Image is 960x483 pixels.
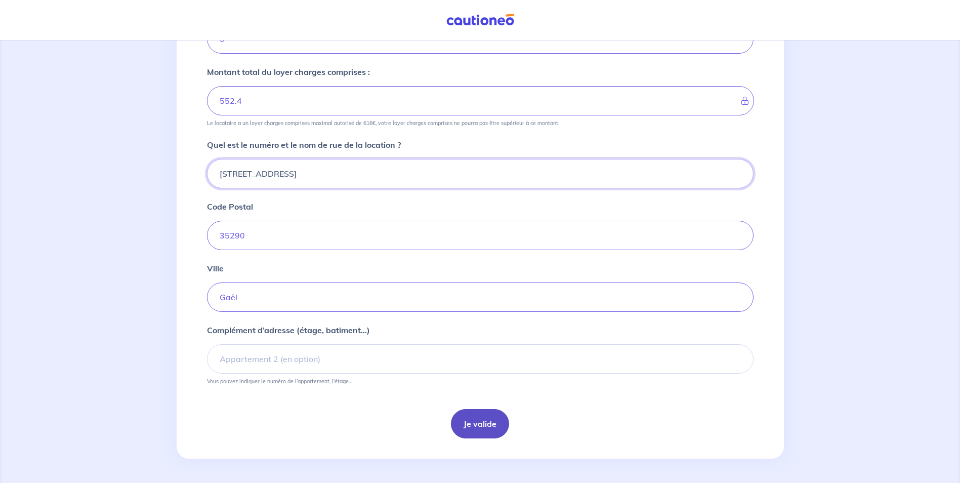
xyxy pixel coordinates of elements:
[207,159,754,188] input: Ex: 165 avenue de Bretagne
[442,14,518,26] img: Cautioneo
[207,378,352,385] p: Vous pouvez indiquer le numéro de l’appartement, l’étage...
[207,221,754,250] input: Ex: 59000
[451,409,509,438] button: Je valide
[207,324,370,336] p: Complément d’adresse (étage, batiment...)
[207,283,754,312] input: Ex: Lille
[207,200,253,213] p: Code Postal
[207,66,370,78] p: Montant total du loyer charges comprises :
[207,119,559,127] p: Le locataire a un loyer charges comprises maximal autorisé de 616€, votre loyer charges comprises...
[207,344,754,374] input: Appartement 2 (en option)
[207,262,224,274] p: Ville
[207,139,401,151] p: Quel est le numéro et le nom de rue de la location ?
